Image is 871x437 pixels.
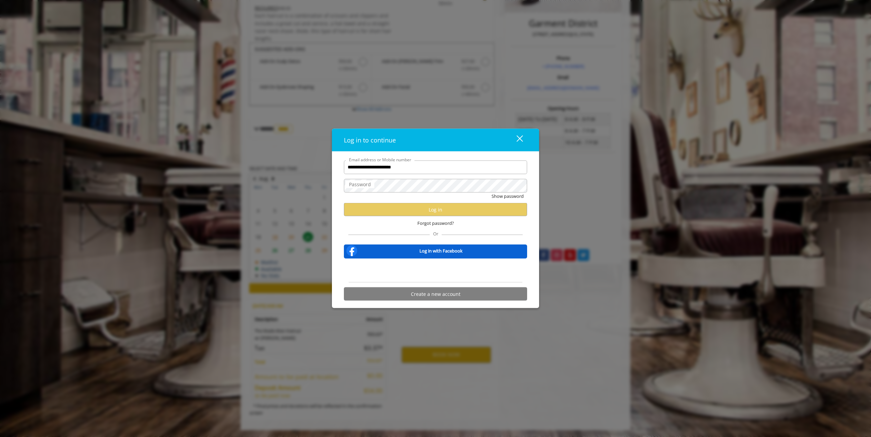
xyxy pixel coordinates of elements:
input: Email address or Mobile number [344,160,527,174]
button: Show password [492,192,524,200]
label: Password [346,180,374,188]
input: Password [344,179,527,192]
div: close dialog [509,135,522,145]
span: Forgot password? [417,220,454,227]
img: facebook-logo [345,244,359,258]
b: Log in with Facebook [419,247,463,254]
label: Email address or Mobile number [346,156,415,163]
button: Create a new account [344,287,527,301]
span: Or [430,231,442,237]
button: Log in [344,203,527,216]
iframe: Sign in with Google Button [401,263,470,278]
span: Log in to continue [344,136,396,144]
button: close dialog [504,133,527,147]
